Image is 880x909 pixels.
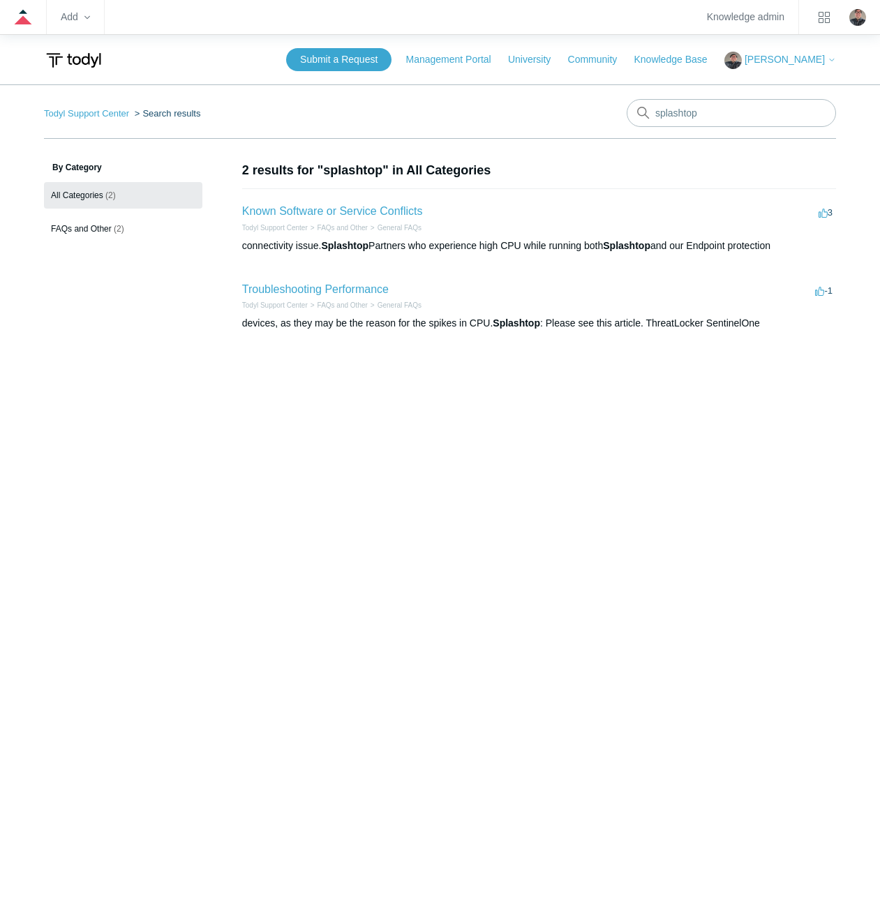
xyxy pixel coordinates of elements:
[493,317,540,329] em: Splashtop
[242,316,836,331] div: devices, as they may be the reason for the spikes in CPU. : Please see this article. ThreatLocker...
[308,300,368,310] li: FAQs and Other
[51,190,103,200] span: All Categories
[44,108,129,119] a: Todyl Support Center
[242,300,308,310] li: Todyl Support Center
[44,47,103,73] img: Todyl Support Center Help Center home page
[114,224,124,234] span: (2)
[368,223,422,233] li: General FAQs
[406,52,505,67] a: Management Portal
[242,161,836,180] h1: 2 results for "splashtop" in All Categories
[318,224,368,232] a: FAQs and Other
[242,205,423,217] a: Known Software or Service Conflicts
[51,224,112,234] span: FAQs and Other
[61,13,90,21] zd-hc-trigger: Add
[321,240,368,251] em: Splashtop
[707,13,784,21] a: Knowledge admin
[508,52,565,67] a: University
[603,240,650,251] em: Splashtop
[132,108,201,119] li: Search results
[44,161,202,174] h3: By Category
[286,48,391,71] a: Submit a Request
[308,223,368,233] li: FAQs and Other
[318,301,368,309] a: FAQs and Other
[378,224,422,232] a: General FAQs
[105,190,116,200] span: (2)
[634,52,721,67] a: Knowledge Base
[242,283,389,295] a: Troubleshooting Performance
[745,54,825,65] span: [PERSON_NAME]
[378,301,422,309] a: General FAQs
[849,9,866,26] img: user avatar
[724,52,836,69] button: [PERSON_NAME]
[242,223,308,233] li: Todyl Support Center
[44,216,202,242] a: FAQs and Other (2)
[568,52,632,67] a: Community
[44,108,132,119] li: Todyl Support Center
[242,224,308,232] a: Todyl Support Center
[815,285,833,296] span: -1
[44,182,202,209] a: All Categories (2)
[819,207,833,218] span: 3
[242,301,308,309] a: Todyl Support Center
[849,9,866,26] zd-hc-trigger: Click your profile icon to open the profile menu
[368,300,422,310] li: General FAQs
[242,239,836,253] div: connectivity issue. Partners who experience high CPU while running both and our Endpoint protection
[627,99,836,127] input: Search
